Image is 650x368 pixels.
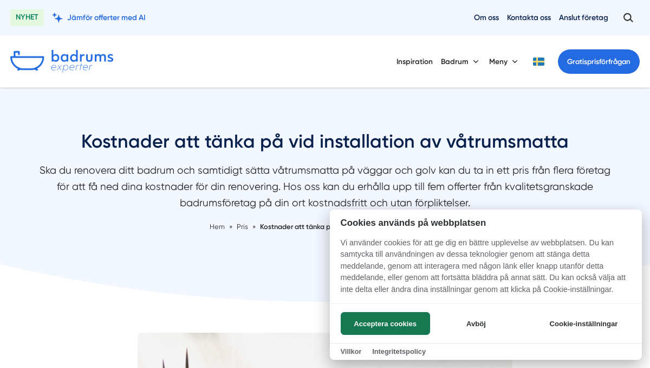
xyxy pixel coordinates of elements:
a: Integritetspolicy [372,347,426,356]
button: Cookie-inställningar [536,312,631,335]
p: Vi använder cookies för att ge dig en bättre upplevelse av webbplatsen. Du kan samtycka till anvä... [330,237,642,303]
h2: Cookies används på webbplatsen [330,218,642,228]
button: Acceptera cookies [341,312,430,335]
button: Avböj [433,312,519,335]
a: Villkor [341,347,362,356]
